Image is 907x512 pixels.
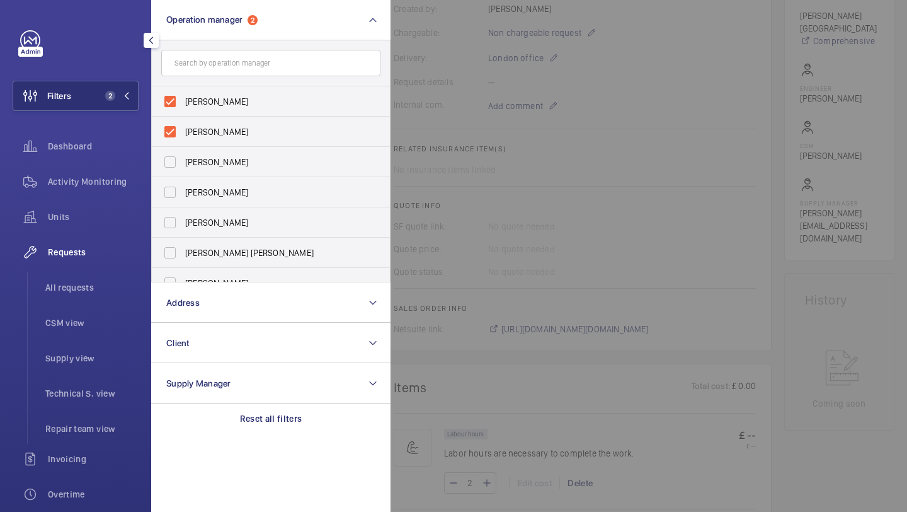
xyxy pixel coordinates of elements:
span: Requests [48,246,139,259]
span: CSM view [45,317,139,329]
span: Technical S. view [45,387,139,400]
span: Filters [47,90,71,102]
span: Units [48,211,139,223]
span: Supply view [45,352,139,364]
span: Overtime [48,488,139,501]
span: Dashboard [48,140,139,153]
button: Filters2 [13,81,139,111]
span: Activity Monitoring [48,175,139,188]
span: Repair team view [45,422,139,435]
span: 2 [105,91,115,101]
span: Invoicing [48,453,139,465]
span: All requests [45,281,139,294]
